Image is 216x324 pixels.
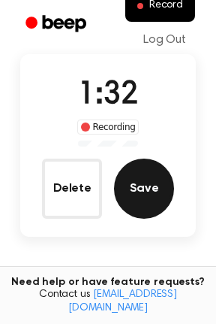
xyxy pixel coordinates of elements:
div: Recording [77,120,139,135]
a: Beep [15,10,100,39]
button: Save Audio Record [114,159,174,219]
a: [EMAIL_ADDRESS][DOMAIN_NAME] [68,289,177,313]
a: Log Out [128,22,201,58]
span: Contact us [9,289,207,315]
span: 1:32 [78,80,138,111]
button: Delete Audio Record [42,159,102,219]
